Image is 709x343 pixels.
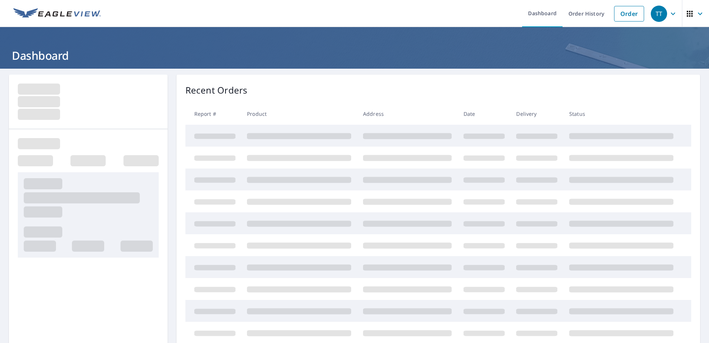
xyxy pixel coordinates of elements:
th: Status [563,103,679,125]
div: TT [651,6,667,22]
th: Report # [185,103,241,125]
th: Delivery [510,103,563,125]
a: Order [614,6,644,22]
th: Address [357,103,458,125]
th: Date [458,103,511,125]
th: Product [241,103,357,125]
h1: Dashboard [9,48,700,63]
p: Recent Orders [185,84,248,97]
img: EV Logo [13,8,101,19]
